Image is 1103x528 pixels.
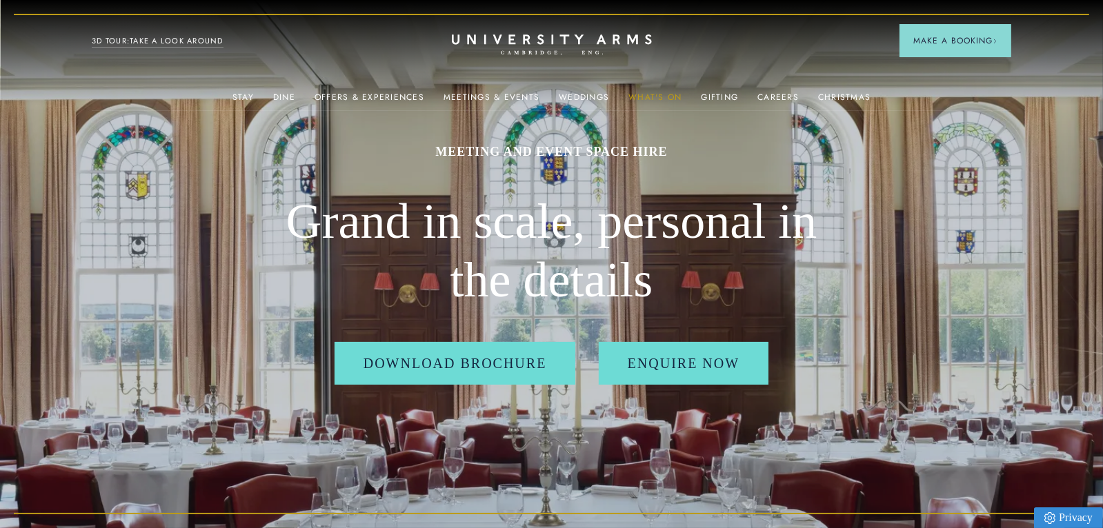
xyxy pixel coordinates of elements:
a: Christmas [818,92,871,110]
img: Arrow icon [993,39,997,43]
span: Make a Booking [913,34,997,47]
h1: MEETING AND EVENT SPACE HIRE [276,143,828,160]
a: Meetings & Events [444,92,539,110]
a: Gifting [701,92,738,110]
a: Weddings [559,92,609,110]
a: Enquire Now [599,342,769,385]
a: Offers & Experiences [315,92,424,110]
a: Stay [232,92,254,110]
a: 3D TOUR:TAKE A LOOK AROUND [92,35,223,48]
a: Privacy [1034,507,1103,528]
button: Make a BookingArrow icon [900,24,1011,57]
a: Download Brochure [335,342,576,385]
a: What's On [628,92,682,110]
a: Home [452,34,652,56]
a: Careers [757,92,799,110]
h2: Grand in scale, personal in the details [276,192,828,310]
img: Privacy [1044,512,1055,524]
a: Dine [273,92,295,110]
